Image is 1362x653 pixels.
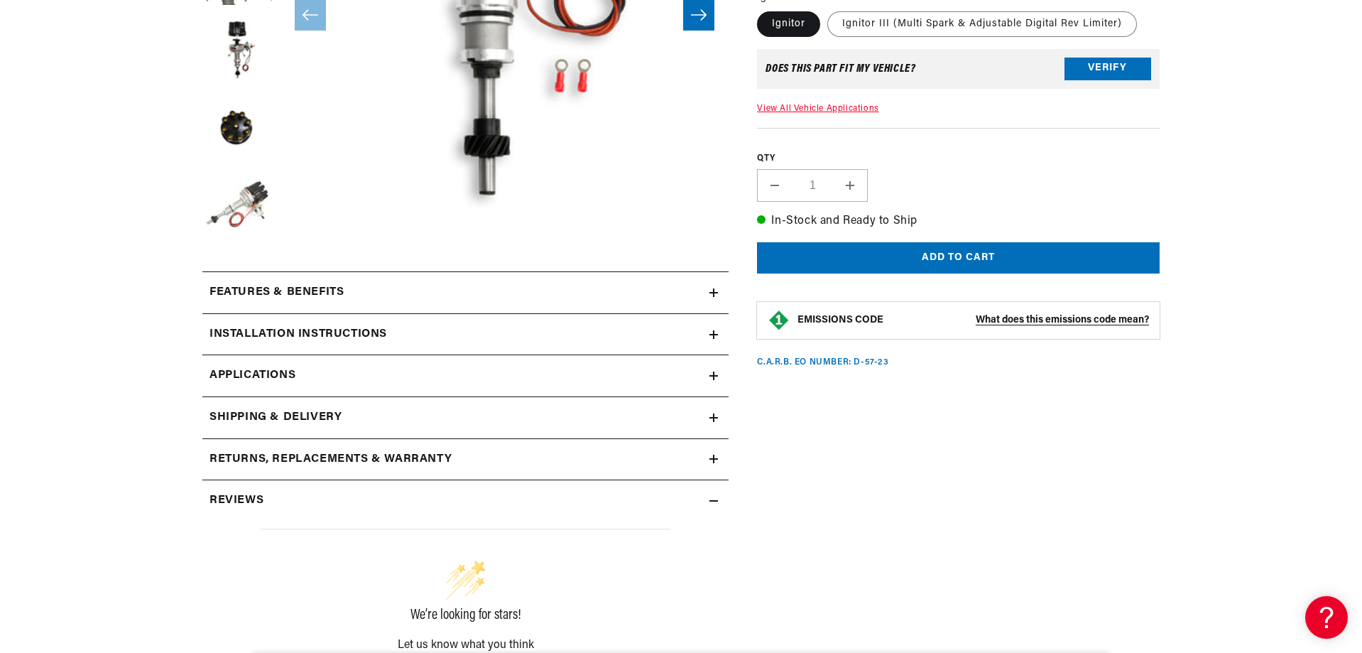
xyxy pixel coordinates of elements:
a: View All Vehicle Applications [757,104,878,113]
summary: Reviews [202,480,729,522]
h2: Features & Benefits [209,284,344,302]
label: Ignitor [757,11,820,37]
div: Let us know what you think [261,639,670,651]
label: QTY [757,153,1160,165]
button: Add to cart [757,242,1160,274]
p: In-Stock and Ready to Ship [757,212,1160,231]
button: Load image 10 in gallery view [202,171,273,242]
button: Load image 9 in gallery view [202,93,273,164]
strong: EMISSIONS CODE [797,315,883,325]
h2: Returns, Replacements & Warranty [209,450,452,469]
summary: Installation instructions [202,314,729,355]
h2: Reviews [209,492,263,510]
img: Emissions code [768,309,790,332]
span: Applications [209,367,295,385]
div: Does This part fit My vehicle? [766,63,915,75]
div: We’re looking for stars! [261,608,670,622]
strong: What does this emissions code mean? [976,315,1149,325]
button: Verify [1064,58,1151,80]
summary: Shipping & Delivery [202,397,729,438]
button: EMISSIONS CODEWhat does this emissions code mean? [797,314,1149,327]
p: C.A.R.B. EO Number: D-57-23 [757,357,888,369]
a: Applications [202,355,729,397]
summary: Returns, Replacements & Warranty [202,439,729,480]
h2: Shipping & Delivery [209,409,342,427]
h2: Installation instructions [209,325,387,344]
button: Load image 8 in gallery view [202,15,273,86]
summary: Features & Benefits [202,272,729,313]
label: Ignitor III (Multi Spark & Adjustable Digital Rev Limiter) [827,11,1137,37]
